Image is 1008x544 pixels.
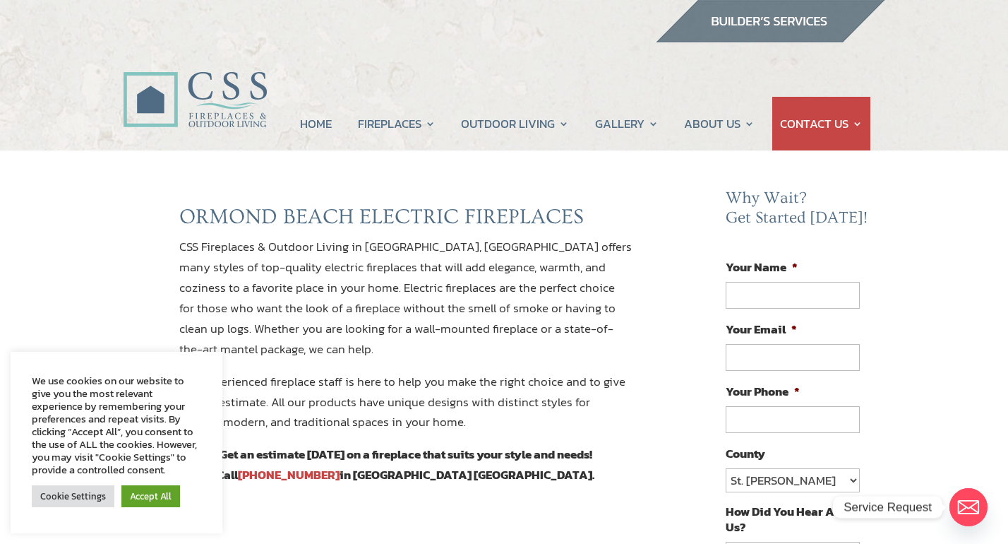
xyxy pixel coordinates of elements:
[238,466,340,484] a: [PHONE_NUMBER]
[949,488,988,526] a: Email
[300,97,332,150] a: HOME
[780,97,863,150] a: CONTACT US
[179,372,632,445] p: Our experienced fireplace staff is here to help you make the right choice and to give you an esti...
[461,97,569,150] a: OUTDOOR LIVING
[32,374,201,476] div: We use cookies on our website to give you the most relevant experience by remembering your prefer...
[123,32,267,135] img: CSS Fireplaces & Outdoor Living (Formerly Construction Solutions & Supply)- Jacksonville Ormond B...
[121,485,180,507] a: Accept All
[655,29,885,47] a: builder services construction supply
[217,445,594,484] strong: Get an estimate [DATE] on a fireplace that suits your style and needs! Call in [GEOGRAPHIC_DATA] ...
[179,204,632,237] h2: ORMOND BEACH ELECTRIC FIREPLACES
[179,237,632,371] p: CSS Fireplaces & Outdoor Living in [GEOGRAPHIC_DATA], [GEOGRAPHIC_DATA] offers many styles of top...
[32,485,114,507] a: Cookie Settings
[726,259,798,275] label: Your Name
[726,504,860,535] label: How Did You Hear About Us?
[726,189,871,235] h2: Why Wait? Get Started [DATE]!
[595,97,659,150] a: GALLERY
[358,97,436,150] a: FIREPLACES
[726,384,800,399] label: Your Phone
[726,446,765,461] label: County
[684,97,755,150] a: ABOUT US
[726,321,797,337] label: Your Email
